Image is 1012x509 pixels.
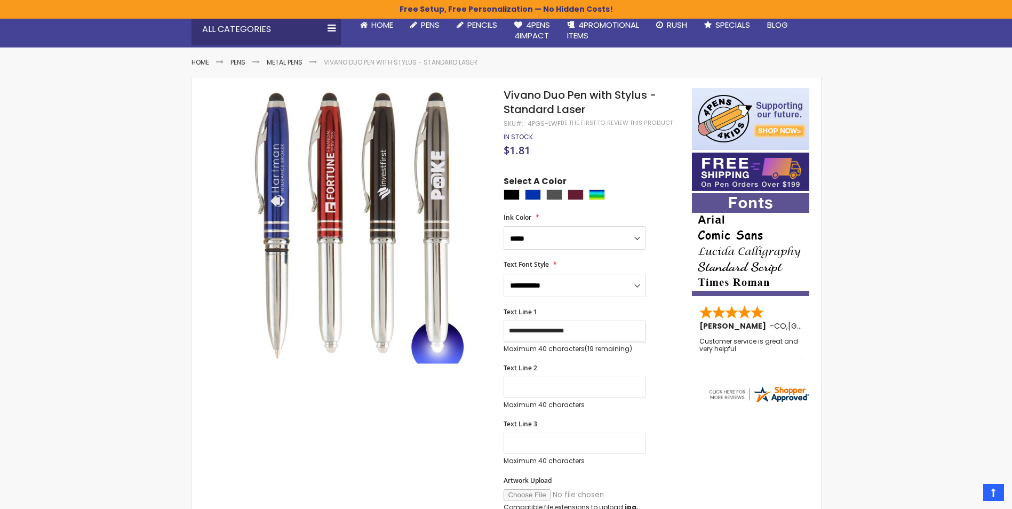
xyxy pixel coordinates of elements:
a: Home [192,58,209,67]
span: Specials [715,19,750,30]
a: Be the first to review this product [561,119,673,127]
span: CO [774,321,786,331]
span: - , [770,321,866,331]
img: Free shipping on orders over $199 [692,153,809,191]
span: $1.81 [504,143,530,157]
span: Text Line 3 [504,419,537,428]
span: Select A Color [504,176,567,190]
a: 4Pens4impact [506,13,559,48]
a: Metal Pens [267,58,302,67]
div: Customer service is great and very helpful [699,338,803,361]
a: 4PROMOTIONALITEMS [559,13,648,48]
p: Maximum 40 characters [504,457,646,465]
img: Vivano Duo Pen with Stylus - Standard Laser [213,87,490,364]
span: Home [371,19,393,30]
span: Artwork Upload [504,476,552,485]
span: Text Line 1 [504,307,537,316]
li: Vivano Duo Pen with Stylus - Standard Laser [324,58,477,67]
strong: SKU [504,119,523,128]
a: Pencils [448,13,506,37]
a: Pens [230,58,245,67]
span: Text Font Style [504,260,549,269]
a: Pens [402,13,448,37]
a: 4pens.com certificate URL [707,397,810,406]
span: Vivano Duo Pen with Stylus - Standard Laser [504,88,656,117]
span: 4Pens 4impact [514,19,550,41]
a: Home [352,13,402,37]
span: Text Line 2 [504,363,537,372]
div: Blue [525,189,541,200]
span: [GEOGRAPHIC_DATA] [788,321,866,331]
div: Dark Red [568,189,584,200]
div: Gunmetal [546,189,562,200]
img: font-personalization-examples [692,193,809,296]
img: 4pens 4 kids [692,88,809,150]
span: Rush [667,19,687,30]
a: Rush [648,13,696,37]
p: Maximum 40 characters [504,345,646,353]
div: Black [504,189,520,200]
span: [PERSON_NAME] [699,321,770,331]
span: 4PROMOTIONAL ITEMS [567,19,639,41]
div: 4PGS-LWF [528,120,561,128]
span: Blog [767,19,788,30]
span: In stock [504,132,533,141]
div: Availability [504,133,533,141]
a: Specials [696,13,759,37]
div: All Categories [192,13,341,45]
a: Blog [759,13,796,37]
span: Pencils [467,19,497,30]
span: Ink Color [504,213,531,222]
a: Top [983,484,1004,501]
span: (19 remaining) [585,344,632,353]
span: Pens [421,19,440,30]
div: Assorted [589,189,605,200]
p: Maximum 40 characters [504,401,646,409]
img: 4pens.com widget logo [707,385,810,404]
